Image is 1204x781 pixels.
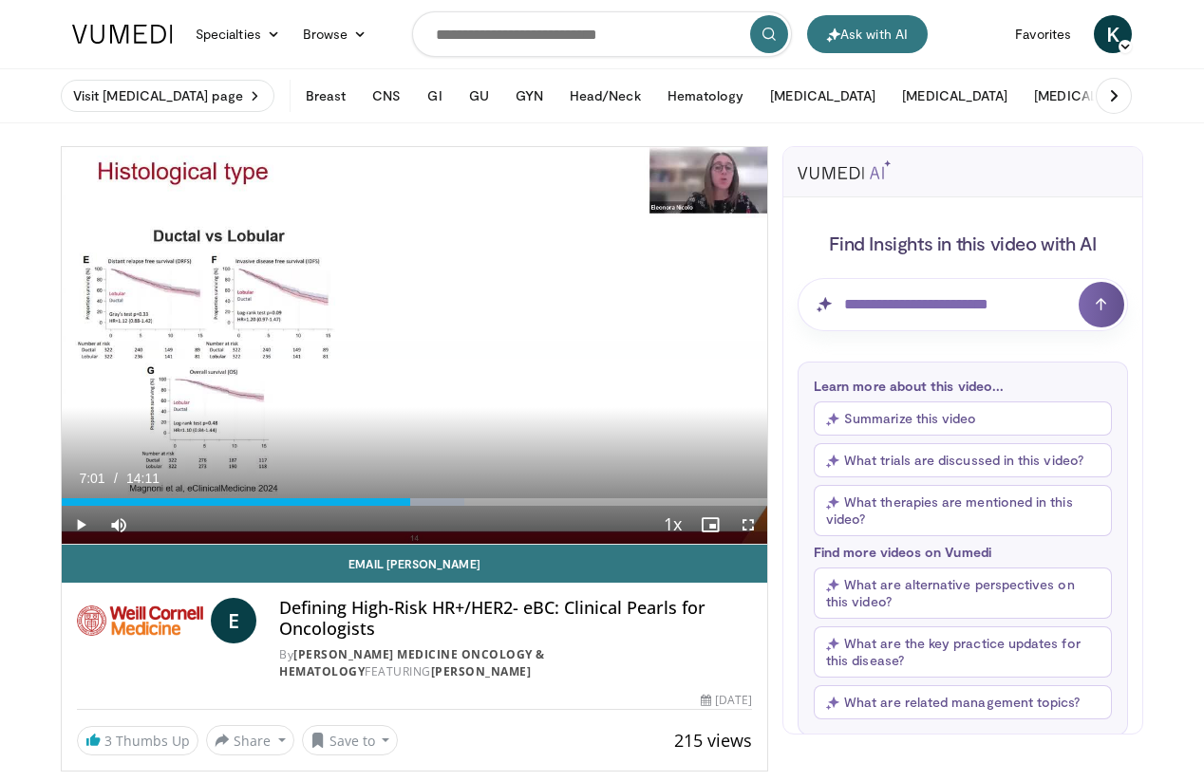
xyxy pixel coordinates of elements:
[458,77,500,115] button: GU
[72,25,173,44] img: VuMedi Logo
[279,646,752,680] div: By FEATURING
[279,598,752,639] h4: Defining High-Risk HR+/HER2- eBC: Clinical Pearls for Oncologists
[814,485,1112,536] button: What therapies are mentioned in this video?
[77,598,203,643] img: Weill Cornell Medicine Oncology & Hematology
[558,77,652,115] button: Head/Neck
[104,732,112,750] span: 3
[701,692,752,709] div: [DATE]
[79,471,104,486] span: 7:01
[814,626,1112,678] button: What are the key practice updates for this disease?
[62,545,767,583] a: Email [PERSON_NAME]
[814,685,1112,719] button: What are related management topics?
[279,646,545,679] a: [PERSON_NAME] Medicine Oncology & Hematology
[77,726,198,755] a: 3 Thumbs Up
[126,471,160,486] span: 14:11
[891,77,1019,115] button: [MEDICAL_DATA]
[431,663,532,679] a: [PERSON_NAME]
[211,598,256,643] a: E
[814,443,1112,477] button: What trials are discussed in this video?
[206,725,294,755] button: Share
[729,506,767,544] button: Fullscreen
[798,278,1128,331] input: Question for AI
[1004,15,1082,53] a: Favorites
[814,378,1112,394] p: Learn more about this video...
[361,77,412,115] button: CNS
[302,725,399,755] button: Save to
[691,506,729,544] button: Enable picture-in-picture mode
[294,77,357,115] button: Breast
[292,15,379,53] a: Browse
[759,77,887,115] button: [MEDICAL_DATA]
[184,15,292,53] a: Specialties
[798,160,891,179] img: vumedi-ai-logo.svg
[416,77,453,115] button: GI
[62,506,100,544] button: Play
[798,231,1128,255] h4: Find Insights in this video with AI
[61,80,274,112] a: Visit [MEDICAL_DATA] page
[1023,77,1151,115] button: [MEDICAL_DATA]
[114,471,118,486] span: /
[653,506,691,544] button: Playback Rate
[807,15,928,53] button: Ask with AI
[62,147,767,545] video-js: Video Player
[814,567,1112,619] button: What are alternative perspectives on this video?
[412,11,792,57] input: Search topics, interventions
[504,77,555,115] button: GYN
[656,77,756,115] button: Hematology
[814,544,1112,560] p: Find more videos on Vumedi
[1094,15,1132,53] a: K
[100,506,138,544] button: Mute
[674,729,752,752] span: 215 views
[814,401,1112,436] button: Summarize this video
